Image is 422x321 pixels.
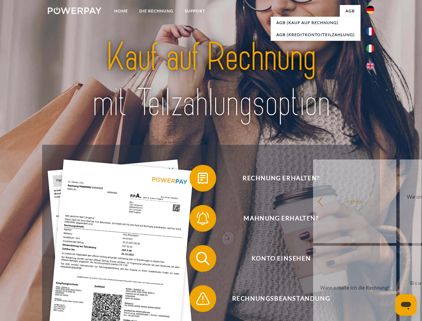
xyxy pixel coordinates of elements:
img: en [366,62,374,70]
a: AGB (Kauf auf Rechnung) [271,17,361,29]
img: de [366,6,374,14]
button: Mahnung erhalten? [189,205,363,232]
div: Wann erhalte ich die Rechnung? [317,283,392,292]
a: Home [109,5,134,17]
button: Konto einsehen [189,245,363,272]
img: logo-powerpay-white.svg [48,7,102,14]
button: Rechnung erhalten? [189,165,363,192]
span: Rechnung erhalten? [199,165,363,192]
div: zurück [317,197,392,206]
img: qb_search.svg [194,250,211,267]
a: agb [340,5,361,17]
img: qb_warning.svg [194,290,211,307]
span: Mahnung erhalten? [199,205,363,232]
span: Konto einsehen [199,245,363,272]
img: qb_bill.svg [194,170,211,187]
a: DIE RECHNUNG [134,5,179,17]
span: Rechnungsbeanstandung [199,285,363,312]
a: SUPPORT [179,5,211,17]
a: AGB (Kreditkonto/Teilzahlung) [271,29,361,41]
img: title-powerpay_de.svg [64,32,358,128]
img: it [366,44,374,52]
img: fr [366,27,374,35]
button: Rechnungsbeanstandung [189,285,363,312]
img: qb_bell.svg [194,210,211,227]
iframe: Schaltfläche zum Öffnen des Messaging-Fensters [395,294,417,316]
